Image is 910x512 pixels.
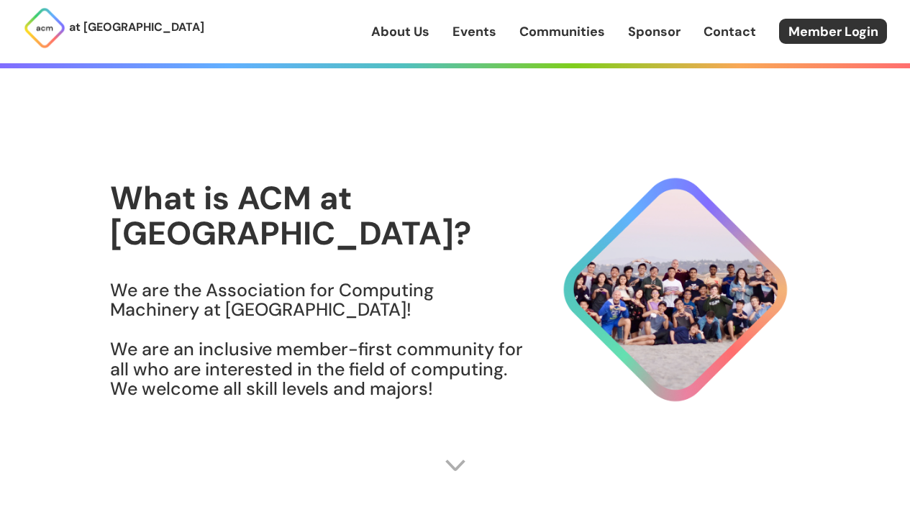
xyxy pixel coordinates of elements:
p: at [GEOGRAPHIC_DATA] [69,18,204,37]
a: About Us [371,22,429,41]
a: Events [452,22,496,41]
img: ACM Logo [23,6,66,50]
img: Scroll Arrow [445,454,466,476]
a: at [GEOGRAPHIC_DATA] [23,6,204,50]
a: Communities [519,22,605,41]
img: About Hero Image [524,165,801,415]
a: Contact [704,22,756,41]
h3: We are the Association for Computing Machinery at [GEOGRAPHIC_DATA]! We are an inclusive member-f... [110,280,524,399]
a: Member Login [779,19,887,44]
a: Sponsor [628,22,681,41]
h1: What is ACM at [GEOGRAPHIC_DATA]? [110,180,524,252]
